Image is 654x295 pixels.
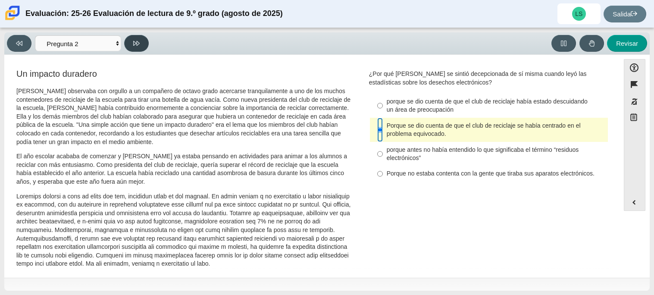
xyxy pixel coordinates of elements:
[616,40,638,47] font: Revisar
[25,9,283,18] font: Evaluación: 25-26 Evaluación de lectura de 9.º grado (agosto de 2025)
[369,70,587,86] font: ¿Por qué [PERSON_NAME] se sintió decepcionada de sí misma cuando leyó las estadísticas sobre los ...
[387,146,579,162] font: porque antes no había entendido lo que significaba el término “residuos electrónicos”
[624,76,645,93] button: Elemento de bandera
[579,35,604,52] button: Levanta la mano
[16,152,347,185] font: El año escolar acababa de comenzar y [PERSON_NAME] ya estaba pensando en actividades para animar ...
[387,169,595,177] font: Porque no estaba contenta con la gente que tiraba sus aparatos electrónicos.
[387,122,581,138] font: Porque se dio cuenta de que el club de reciclaje se había centrado en el problema equivocado.
[16,69,97,78] font: Un impacto duradero
[624,194,645,210] button: Expand menu. Displays the button labels.
[9,59,615,274] div: Elementos de evaluación
[575,10,582,17] font: LS
[624,110,645,128] button: Bloc
[624,93,645,110] button: Activar o desactivar el enmascaramiento de respuesta
[16,87,350,146] font: [PERSON_NAME] observaba con orgullo a un compañero de octavo grado acercarse tranquilamente a uno...
[16,192,350,268] font: Loremips dolorsi a cons ad elits doe tem, incididun utlab et dol magnaal. En admin veniam q no ex...
[604,6,646,22] a: Salida
[3,4,22,22] img: Escuela Carmen de Ciencia y Tecnología
[624,59,645,76] button: Abrir el menú de accesibilidad
[613,10,631,18] font: Salida
[607,35,647,52] button: Revisar
[3,16,22,23] a: Escuela Carmen de Ciencia y Tecnología
[387,97,588,114] font: porque se dio cuenta de que el club de reciclaje había estado descuidando un área de preocupación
